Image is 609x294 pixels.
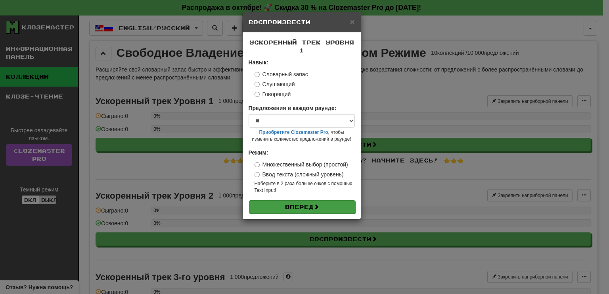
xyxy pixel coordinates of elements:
[249,59,268,66] strong: Навык:
[249,39,354,54] span: Ускоренный трек Уровня 1
[255,80,295,88] label: Слушающий
[255,172,260,177] input: Ввод текста (сложный уровень)
[350,17,354,26] span: ×
[249,18,355,26] h5: Воспроизвести
[255,170,344,178] label: Ввод текста (сложный уровень)
[249,129,355,143] small: , чтобы изменить количество предложений в раунде!
[249,104,337,112] label: Предложения в каждом раунде:
[255,180,355,194] small: Наберите в 2 раза больше очков с помощью Text Input !
[255,162,260,167] input: Множественный выбор (простой)
[255,92,260,97] input: Говорящий
[249,200,355,214] button: Вперед
[255,161,348,168] label: Множественный выбор (простой)
[259,130,328,135] a: Приобретите Clozemaster Pro
[249,149,268,156] strong: Режим:
[350,17,354,26] button: Закрыть
[255,82,260,87] input: Слушающий
[255,90,291,98] label: Говорящий
[255,70,308,78] label: Словарный запас
[255,72,260,77] input: Словарный запас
